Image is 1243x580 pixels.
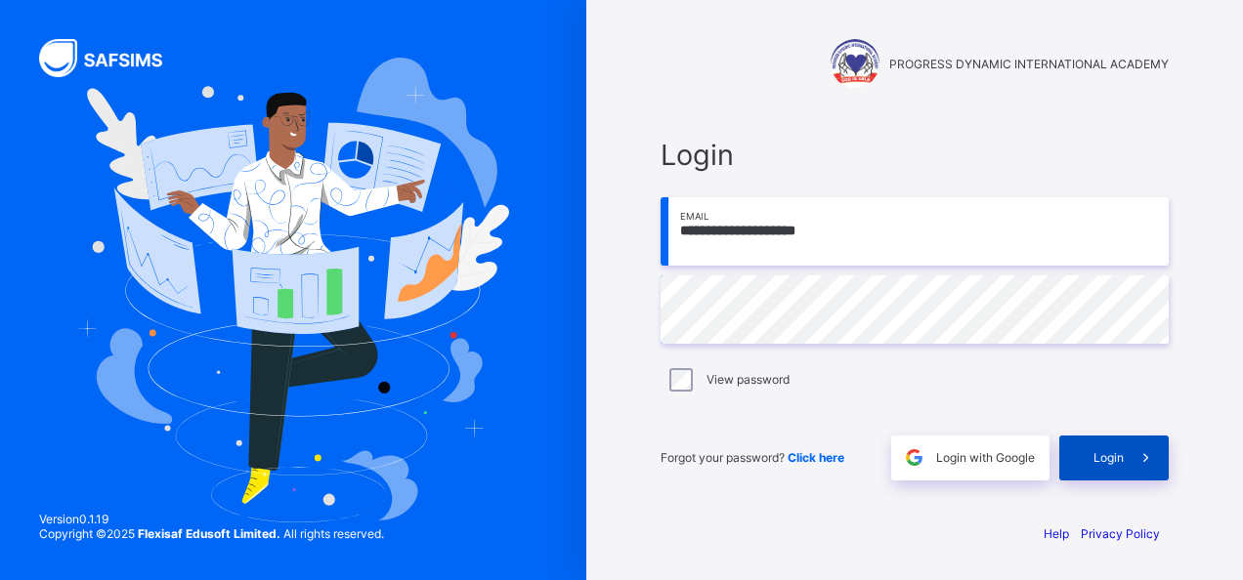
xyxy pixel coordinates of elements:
[661,450,844,465] span: Forgot your password?
[138,526,280,541] strong: Flexisaf Edusoft Limited.
[39,39,186,77] img: SAFSIMS Logo
[39,512,384,526] span: Version 0.1.19
[903,446,925,469] img: google.396cfc9801f0270233282035f929180a.svg
[889,57,1169,71] span: PROGRESS DYNAMIC INTERNATIONAL ACADEMY
[661,138,1169,172] span: Login
[1093,450,1124,465] span: Login
[788,450,844,465] a: Click here
[1081,526,1160,541] a: Privacy Policy
[1044,526,1069,541] a: Help
[77,58,509,521] img: Hero Image
[39,526,384,541] span: Copyright © 2025 All rights reserved.
[936,450,1035,465] span: Login with Google
[707,372,790,387] label: View password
